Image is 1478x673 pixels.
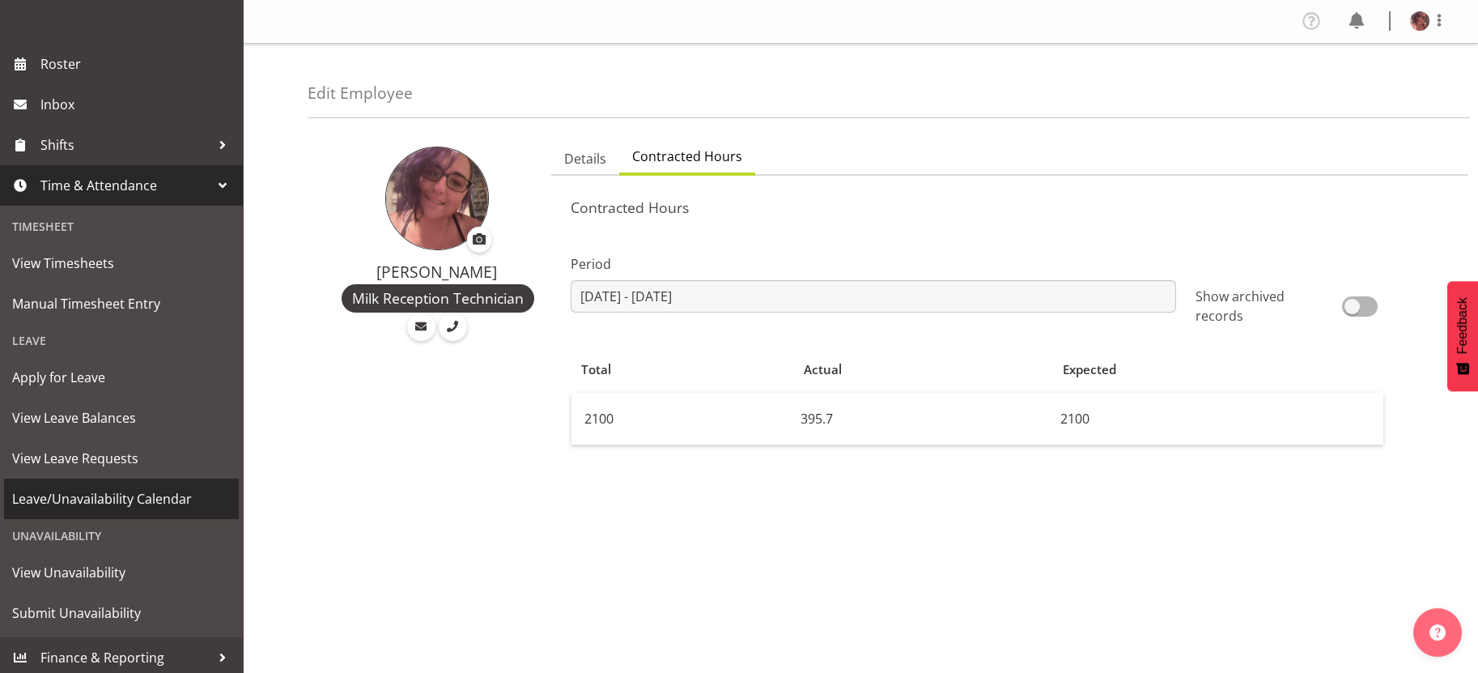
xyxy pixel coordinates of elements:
[4,593,239,633] a: Submit Unavailability
[1063,360,1116,379] span: Expected
[12,446,231,471] span: View Leave Requests
[1054,393,1383,445] td: 2100
[407,313,435,341] a: Email Employee
[4,243,239,283] a: View Timesheets
[4,519,239,552] div: Unavailability
[632,147,742,166] span: Contracted Hours
[12,292,231,316] span: Manual Timesheet Entry
[12,560,231,585] span: View Unavailability
[4,324,239,357] div: Leave
[794,393,1053,445] td: 395.7
[342,263,532,281] h4: [PERSON_NAME]
[571,254,1176,274] label: Period
[40,133,210,157] span: Shifts
[12,601,231,625] span: Submit Unavailability
[571,393,794,445] td: 2100
[1410,11,1429,31] img: toni-crowhurstc2e1ec1ac8bd12af0fe9d4d76b0fc526.png
[40,92,235,117] span: Inbox
[564,149,606,168] span: Details
[4,398,239,438] a: View Leave Balances
[308,84,413,102] h4: Edit Employee
[571,198,1449,216] h5: Contracted Hours
[12,487,231,511] span: Leave/Unavailability Calendar
[12,251,231,275] span: View Timesheets
[4,210,239,243] div: Timesheet
[385,147,489,250] img: toni-crowhurstc2e1ec1ac8bd12af0fe9d4d76b0fc526.png
[1455,297,1470,354] span: Feedback
[804,360,842,379] span: Actual
[1429,624,1446,641] img: help-xxl-2.png
[4,283,239,324] a: Manual Timesheet Entry
[4,479,239,519] a: Leave/Unavailability Calendar
[4,357,239,398] a: Apply for Leave
[40,52,235,76] span: Roster
[40,173,210,198] span: Time & Attendance
[4,438,239,479] a: View Leave Requests
[571,280,1176,313] input: Click to select...
[1196,287,1342,326] span: Show archived records
[12,365,231,390] span: Apply for Leave
[4,552,239,593] a: View Unavailability
[581,360,611,379] span: Total
[1447,281,1478,391] button: Feedback - Show survey
[40,645,210,670] span: Finance & Reporting
[352,288,524,309] span: Milk Reception Technician
[439,313,467,341] a: Call Employee
[12,406,231,430] span: View Leave Balances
